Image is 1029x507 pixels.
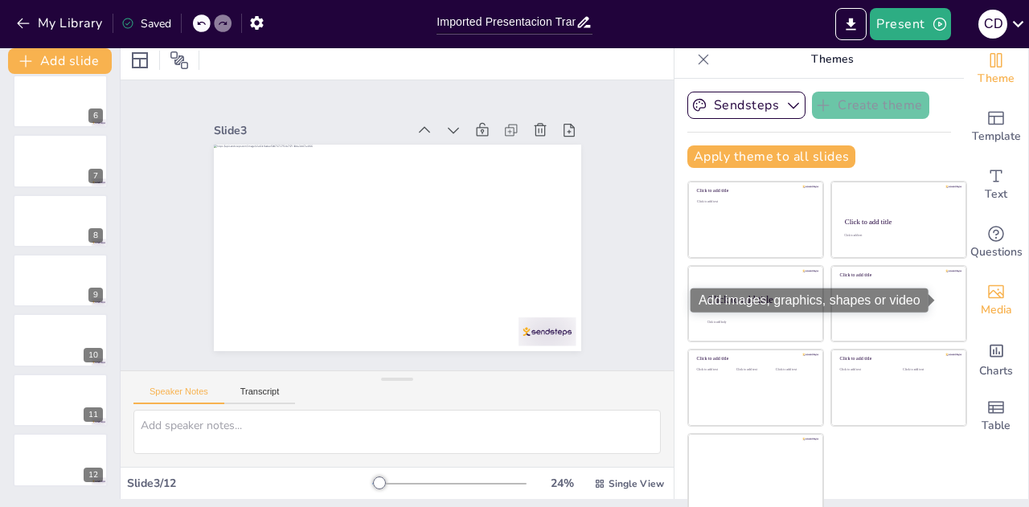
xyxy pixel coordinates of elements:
button: My Library [12,10,109,36]
button: C D [978,8,1007,40]
div: Layout [127,47,153,73]
span: Table [982,417,1011,435]
p: Themes [716,40,948,79]
div: Slide 3 [236,87,428,142]
div: Click to add text [697,200,812,204]
div: Add text boxes [964,156,1028,214]
button: Speaker Notes [133,386,224,404]
button: Present [870,8,950,40]
div: Click to add title [840,356,955,362]
div: Click to add text [903,368,953,372]
div: Slide 3 / 12 [127,476,372,491]
div: Click to add text [844,234,951,237]
div: Saved [121,16,171,31]
div: 7 [88,169,103,183]
div: 8 [88,228,103,243]
div: C D [978,10,1007,39]
div: Add images, graphics, shapes or video [964,272,1028,329]
button: Apply theme to all slides [687,145,855,168]
div: Add ready made slides [964,98,1028,156]
div: Click to add title [840,272,955,278]
div: Click to add body [707,320,809,323]
div: 9 [88,288,103,302]
span: Theme [978,70,1015,88]
span: Template [972,128,1021,145]
button: Transcript [224,386,296,404]
div: Change the overall theme [964,40,1028,98]
span: Questions [970,243,1023,261]
div: Click to add text [776,368,812,372]
div: 6 [88,108,103,123]
span: Charts [979,362,1013,380]
div: 11 [84,407,103,422]
span: Single View [609,477,664,490]
div: 24 % [543,476,581,491]
div: 10 [13,313,108,366]
div: 6 [13,75,108,128]
div: 11 [13,374,108,427]
button: Sendsteps [687,92,806,119]
input: Insert title [437,10,575,34]
div: 7 [13,134,108,187]
div: Click to add title [697,356,812,362]
div: 12 [84,468,103,482]
span: Media [981,301,1012,319]
span: Position [170,51,189,70]
button: Add slide [8,48,112,74]
div: Click to add title [697,188,812,194]
div: Click to add title [845,218,952,226]
div: 8 [13,194,108,247]
button: Export to PowerPoint [835,8,867,40]
div: Click to add text [697,368,733,372]
div: 10 [84,348,103,362]
div: Get real-time input from your audience [964,214,1028,272]
div: Add images, graphics, shapes or video [691,288,929,313]
div: 9 [13,254,108,307]
div: Add charts and graphs [964,329,1028,387]
span: Text [985,186,1007,203]
div: Click to add text [736,368,773,372]
button: Create theme [812,92,929,119]
div: 12 [13,433,108,486]
div: Click to add text [840,368,891,372]
div: Add a table [964,387,1028,445]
